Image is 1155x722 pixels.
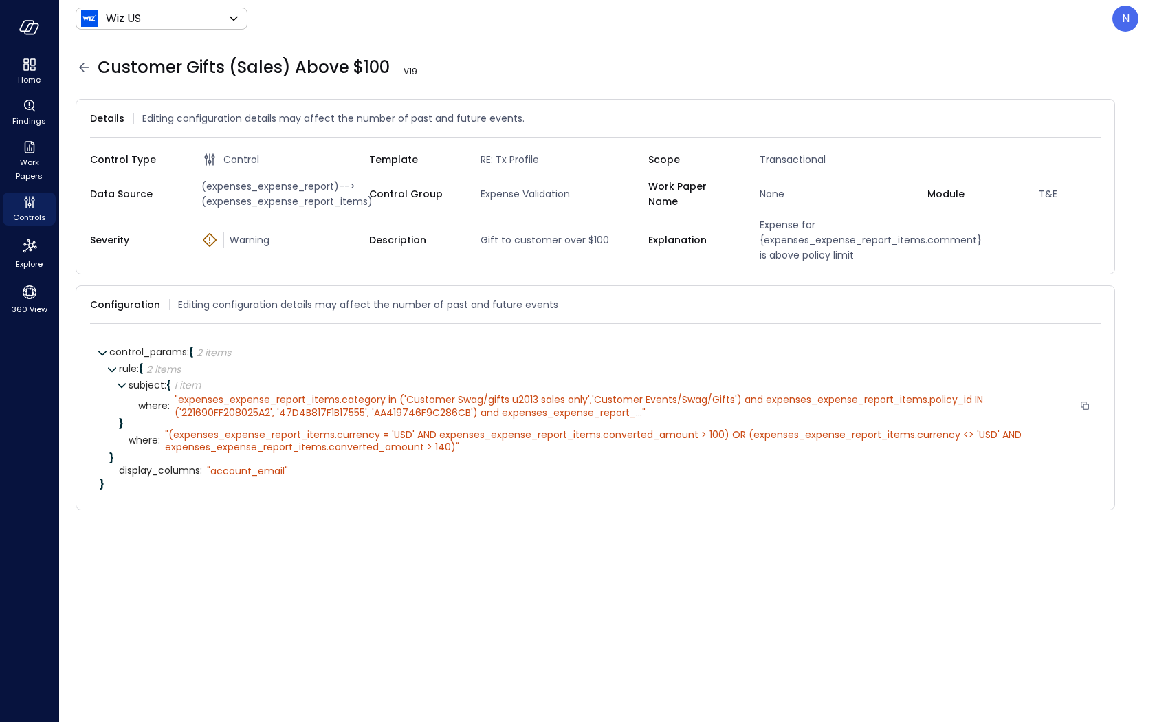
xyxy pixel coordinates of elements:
[90,111,124,126] span: Details
[1112,6,1138,32] div: Noy Vadai
[201,232,369,248] div: Warning
[3,234,56,272] div: Explore
[648,179,738,209] span: Work Paper Name
[142,111,525,126] span: Editing configuration details may affect the number of past and future events.
[175,393,1074,418] div: " "
[119,362,139,375] span: rule
[137,362,139,375] span: :
[201,151,369,168] div: Control
[189,345,194,359] span: {
[90,152,179,167] span: Control Type
[165,428,1074,453] div: " (expenses_expense_report_items.currency = 'USD' AND expenses_expense_report_items.converted_amo...
[90,186,179,201] span: Data Source
[109,453,1091,463] div: }
[146,364,181,374] div: 2 items
[166,378,171,392] span: {
[475,232,648,248] span: Gift to customer over $100
[174,380,201,390] div: 1 item
[119,419,1091,428] div: }
[754,217,927,263] span: Expense for {expenses_expense_report_items.comment} is above policy limit
[13,210,46,224] span: Controls
[81,10,98,27] img: Icon
[648,232,738,248] span: Explanation
[12,114,46,128] span: Findings
[187,345,189,359] span: :
[754,152,927,167] span: Transactional
[16,257,43,271] span: Explore
[175,393,986,419] span: expenses_expense_report_items.category in ('Customer Swag/gifts u2013 sales only','Customer Event...
[3,281,56,318] div: 360 View
[90,297,160,312] span: Configuration
[158,433,160,447] span: :
[18,73,41,87] span: Home
[164,378,166,392] span: :
[1122,10,1130,27] p: N
[197,348,231,358] div: 2 items
[3,138,56,184] div: Work Papers
[369,232,459,248] span: Description
[138,401,170,411] span: where
[398,65,423,78] span: V 19
[369,152,459,167] span: Template
[139,362,144,375] span: {
[648,152,738,167] span: Scope
[207,465,288,477] div: " account_email"
[129,378,166,392] span: subject
[8,155,50,183] span: Work Papers
[3,96,56,129] div: Findings
[3,193,56,226] div: Controls
[754,186,927,201] span: None
[3,55,56,88] div: Home
[927,186,1017,201] span: Module
[475,152,648,167] span: RE: Tx Profile
[12,303,47,316] span: 360 View
[636,406,642,419] span: ...
[129,435,160,446] span: where
[200,463,202,477] span: :
[178,297,558,312] span: Editing configuration details may affect the number of past and future events
[196,179,369,209] span: (expenses_expense_report)-->(expenses_expense_report_items)
[98,56,423,78] span: Customer Gifts (Sales) Above $100
[90,232,179,248] span: Severity
[106,10,141,27] p: Wiz US
[475,186,648,201] span: Expense Validation
[369,186,459,201] span: Control Group
[119,466,202,476] span: display_columns
[100,479,1091,489] div: }
[168,399,170,413] span: :
[109,345,189,359] span: control_params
